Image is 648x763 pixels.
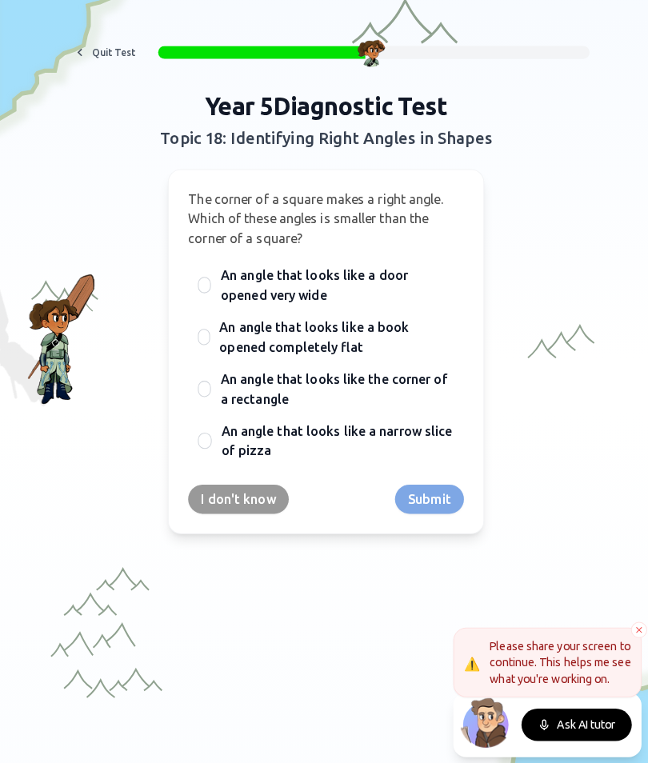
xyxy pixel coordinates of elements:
h1: Year 5 Diagnostic Test [30,94,618,122]
button: Ask AI tutor [517,702,626,734]
p: Please share your screen to continue. This helps me see what you're working on. [486,633,625,681]
span: An angle that looks like a book opened completely flat [219,317,450,355]
button: I don't know [188,481,287,510]
span: An angle that looks like a narrow slice of pizza [221,419,450,457]
img: North [456,689,507,741]
span: The corner of a square makes a right angle. Which of these angles is smaller than the corner of a... [188,193,439,246]
div: ⚠️ [460,649,476,665]
span: An angle that looks like a door opened very wide [220,266,450,304]
h2: Topic 18: Identifying Right Angles in Shapes [30,129,618,151]
img: Character [354,41,383,70]
button: Quit Test [64,42,146,68]
span: An angle that looks like the corner of a rectangle [220,368,450,406]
